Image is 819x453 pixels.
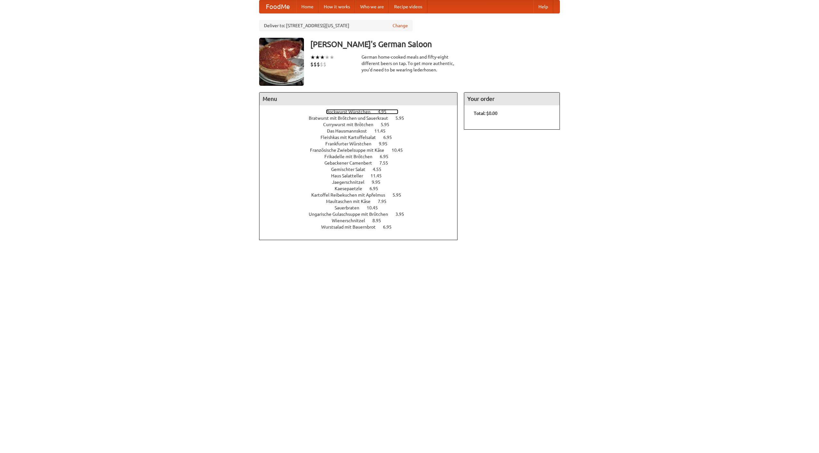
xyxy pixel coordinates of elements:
[379,160,394,166] span: 7.55
[378,199,393,204] span: 7.95
[370,186,385,191] span: 6.95
[310,54,315,61] li: ★
[310,148,415,153] a: Französische Zwiebelsuppe mit Käse 10.45
[259,93,457,105] h4: Menu
[393,22,408,29] a: Change
[259,0,296,13] a: FoodMe
[332,180,392,185] a: Jaegerschnitzel 9.95
[392,148,409,153] span: 10.45
[395,116,410,121] span: 5.95
[355,0,389,13] a: Who we are
[331,173,394,178] a: Haus Salatteller 11.45
[379,141,394,146] span: 9.95
[323,122,401,127] a: Currywurst mit Brötchen 5.95
[326,109,398,114] a: Bockwurst Würstchen 4.95
[395,212,410,217] span: 3.95
[321,224,403,230] a: Wurstsalad mit Bauernbrot 6.95
[332,218,371,223] span: Wienerschnitzel
[372,180,387,185] span: 9.95
[331,167,372,172] span: Gemischter Salat
[332,218,393,223] a: Wienerschnitzel 8.95
[389,0,427,13] a: Recipe videos
[370,173,388,178] span: 11.45
[383,224,398,230] span: 6.95
[320,61,323,68] li: $
[309,116,394,121] span: Bratwurst mit Brötchen und Sauerkraut
[380,154,395,159] span: 6.95
[325,141,378,146] span: Frankfurter Würstchen
[378,109,393,114] span: 4.95
[321,135,382,140] span: Fleishkas mit Kartoffelsalat
[331,173,370,178] span: Haus Salatteller
[321,224,382,230] span: Wurstsalad mit Bauernbrot
[310,148,391,153] span: Französische Zwiebelsuppe mit Käse
[311,192,413,198] a: Kartoffel Reibekuchen mit Apfelmus 5.95
[326,199,398,204] a: Maultaschen mit Käse 7.95
[374,128,392,133] span: 11.45
[324,160,378,166] span: Gebackener Camenbert
[323,61,326,68] li: $
[335,186,369,191] span: Kaesepaetzle
[533,0,553,13] a: Help
[324,154,400,159] a: Frikadelle mit Brötchen 6.95
[296,0,319,13] a: Home
[321,135,404,140] a: Fleishkas mit Kartoffelsalat 6.95
[372,218,387,223] span: 8.95
[331,167,393,172] a: Gemischter Salat 4.55
[326,109,377,114] span: Bockwurst Würstchen
[259,20,413,31] div: Deliver to: [STREET_ADDRESS][US_STATE]
[325,54,330,61] li: ★
[309,212,416,217] a: Ungarische Gulaschsuppe mit Brötchen 3.95
[335,205,366,210] span: Sauerbraten
[310,38,560,51] h3: [PERSON_NAME]'s German Saloon
[319,0,355,13] a: How it works
[309,212,394,217] span: Ungarische Gulaschsuppe mit Brötchen
[320,54,325,61] li: ★
[362,54,457,73] div: German home-cooked meals and fifty-eight different beers on tap. To get more authentic, you'd nee...
[474,111,497,116] b: Total: $0.00
[330,54,334,61] li: ★
[327,128,373,133] span: Das Hausmannskost
[315,54,320,61] li: ★
[326,199,377,204] span: Maultaschen mit Käse
[325,141,399,146] a: Frankfurter Würstchen 9.95
[324,160,400,166] a: Gebackener Camenbert 7.55
[327,128,397,133] a: Das Hausmannskost 11.45
[464,93,560,105] h4: Your order
[311,192,392,198] span: Kartoffel Reibekuchen mit Apfelmus
[324,154,379,159] span: Frikadelle mit Brötchen
[259,38,304,86] img: angular.jpg
[383,135,398,140] span: 6.95
[367,205,384,210] span: 10.45
[332,180,371,185] span: Jaegerschnitzel
[309,116,416,121] a: Bratwurst mit Brötchen und Sauerkraut 5.95
[310,61,314,68] li: $
[335,186,390,191] a: Kaesepaetzle 6.95
[323,122,380,127] span: Currywurst mit Brötchen
[393,192,408,198] span: 5.95
[381,122,396,127] span: 5.95
[335,205,390,210] a: Sauerbraten 10.45
[373,167,388,172] span: 4.55
[317,61,320,68] li: $
[314,61,317,68] li: $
